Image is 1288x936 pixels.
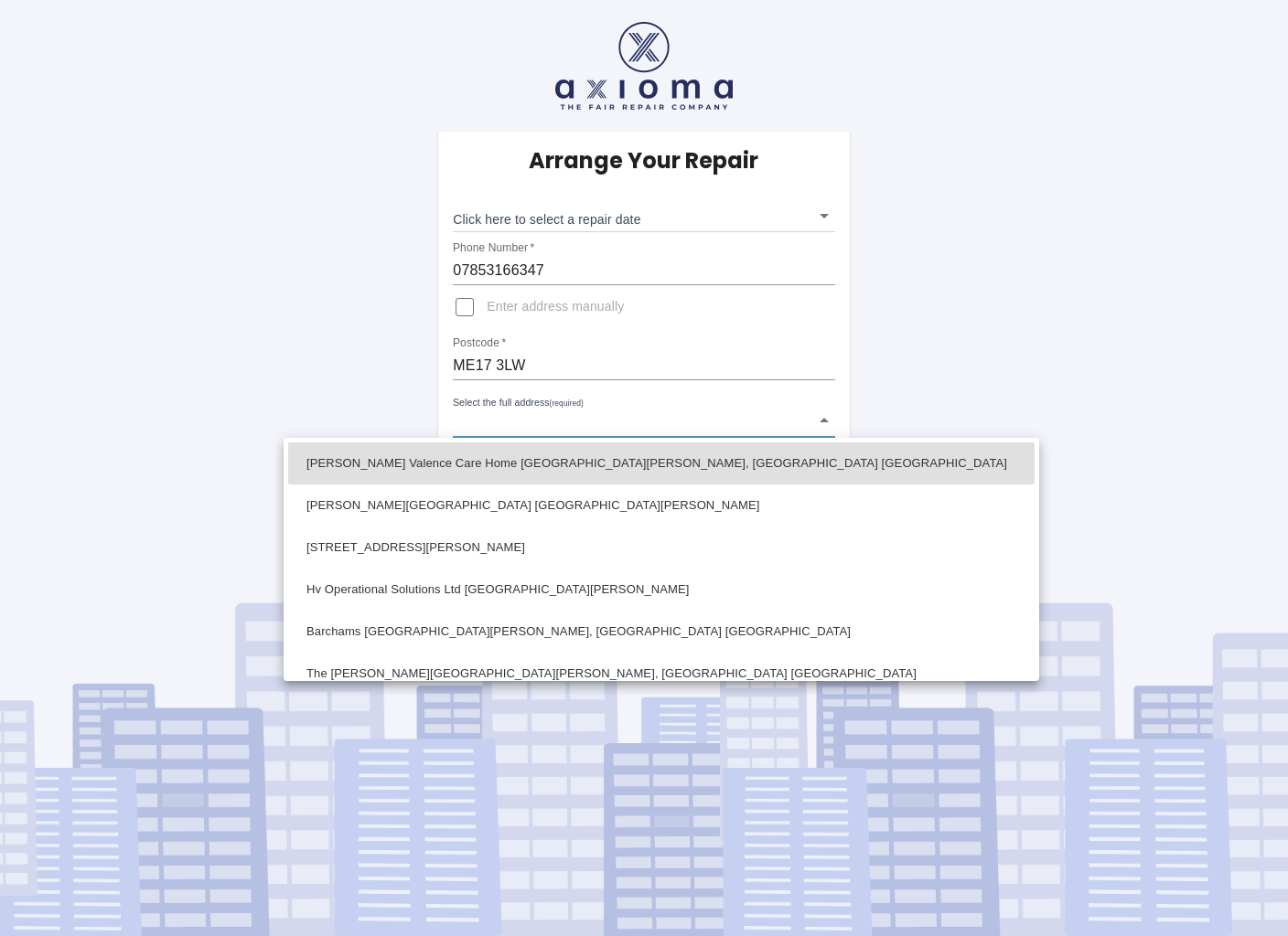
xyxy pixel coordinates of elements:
[288,569,1035,611] li: Hv Operational Solutions Ltd [GEOGRAPHIC_DATA][PERSON_NAME]
[288,611,1035,653] li: Barchams [GEOGRAPHIC_DATA][PERSON_NAME], [GEOGRAPHIC_DATA] [GEOGRAPHIC_DATA]
[288,442,1035,484] li: [PERSON_NAME] Valence Care Home [GEOGRAPHIC_DATA][PERSON_NAME], [GEOGRAPHIC_DATA] [GEOGRAPHIC_DATA]
[288,653,1035,695] li: The [PERSON_NAME][GEOGRAPHIC_DATA][PERSON_NAME], [GEOGRAPHIC_DATA] [GEOGRAPHIC_DATA]
[288,484,1035,526] li: [PERSON_NAME][GEOGRAPHIC_DATA] [GEOGRAPHIC_DATA][PERSON_NAME]
[288,526,1035,569] li: [STREET_ADDRESS][PERSON_NAME]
